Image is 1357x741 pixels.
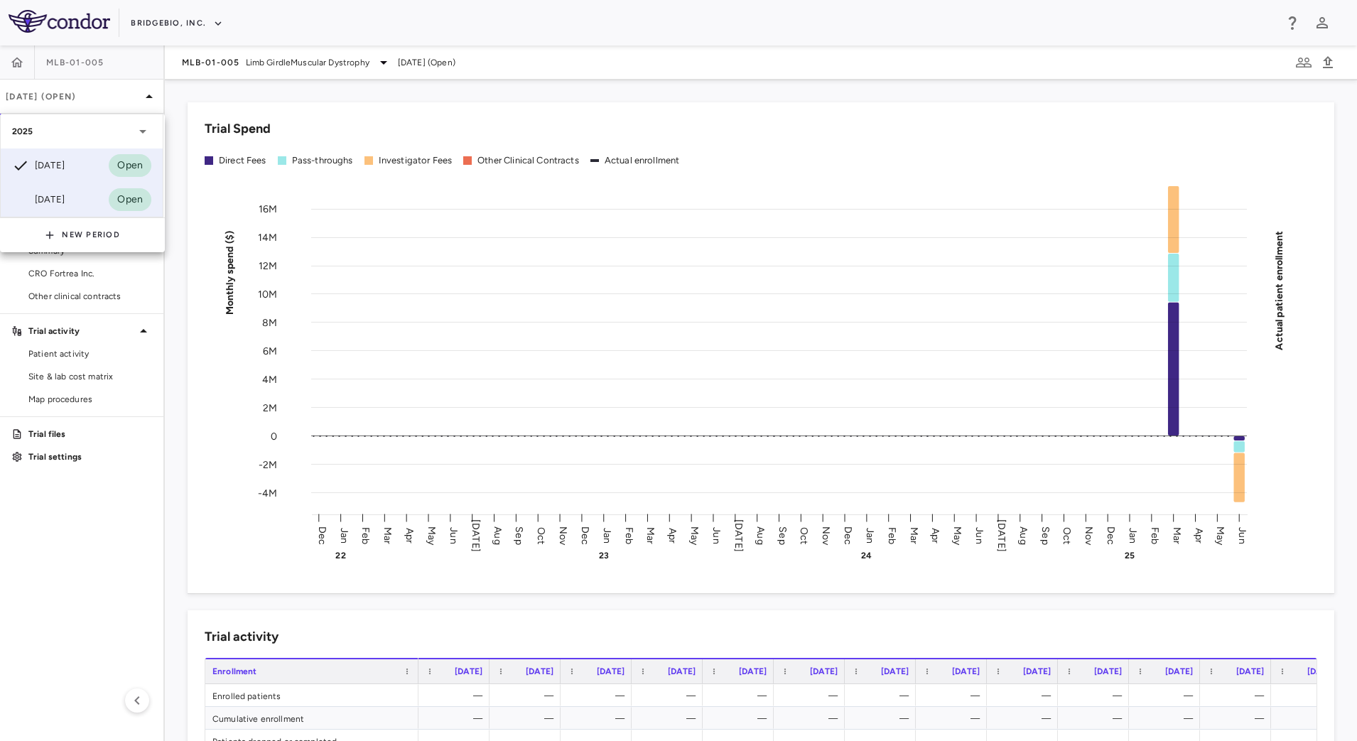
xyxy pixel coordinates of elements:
div: [DATE] [12,191,65,208]
p: 2025 [12,125,33,138]
div: [DATE] [12,157,65,174]
span: Open [109,158,151,173]
button: New Period [45,224,120,247]
span: Open [109,192,151,207]
div: 2025 [1,114,163,148]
